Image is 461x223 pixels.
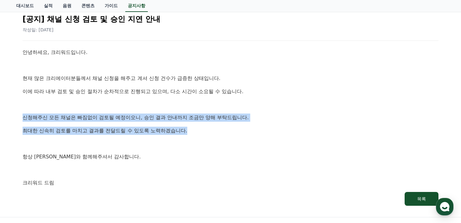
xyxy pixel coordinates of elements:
p: 현재 많은 크리에이터분들께서 채널 신청을 해주고 계셔 신청 건수가 급증한 상태입니다. [23,74,438,82]
h2: [공지] 채널 신청 검토 및 승인 지연 안내 [23,14,438,24]
span: 홈 [20,180,23,185]
a: 대화 [41,171,81,187]
span: 설정 [97,180,104,185]
span: 작성일: [DATE] [23,27,54,32]
div: 목록 [417,196,426,202]
p: 안녕하세요, 크리워드입니다. [23,48,438,56]
p: 크리워드 드림 [23,179,438,187]
p: 이에 따라 내부 검토 및 승인 절차가 순차적으로 진행되고 있으며, 다소 시간이 소요될 수 있습니다. [23,88,438,96]
a: 설정 [81,171,120,187]
p: 항상 [PERSON_NAME]와 함께해주셔서 감사합니다. [23,153,438,161]
p: 최대한 신속히 검토를 마치고 결과를 전달드릴 수 있도록 노력하겠습니다. [23,127,438,135]
a: 목록 [23,192,438,206]
button: 목록 [405,192,438,206]
p: 신청해주신 모든 채널은 빠짐없이 검토될 예정이오니, 승인 결과 안내까지 조금만 양해 부탁드립니다. [23,114,438,122]
a: 홈 [2,171,41,187]
span: 대화 [57,181,65,186]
